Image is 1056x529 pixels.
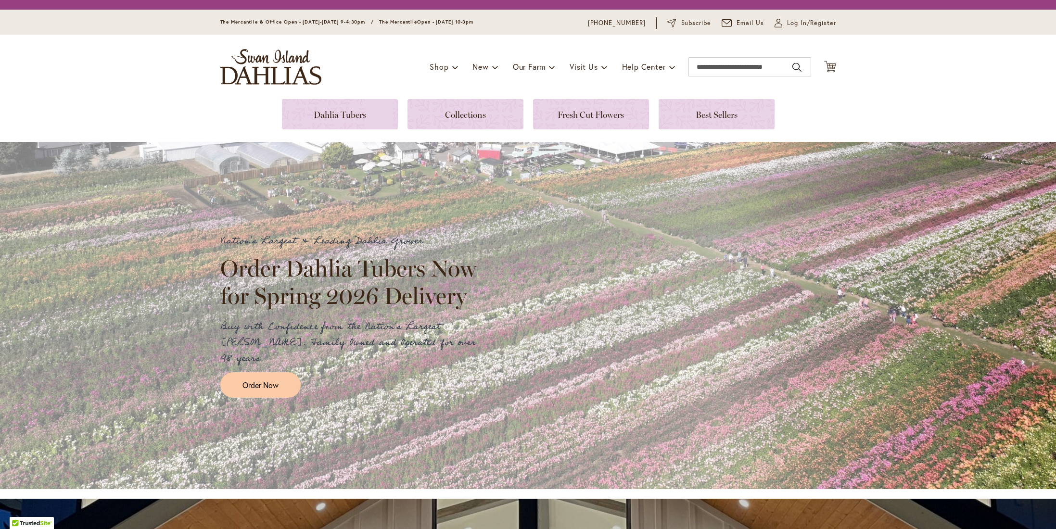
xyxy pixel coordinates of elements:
[220,255,485,309] h2: Order Dahlia Tubers Now for Spring 2026 Delivery
[220,319,485,366] p: Buy with Confidence from the Nation's Largest [PERSON_NAME]. Family Owned and Operated for over 9...
[588,18,646,28] a: [PHONE_NUMBER]
[220,233,485,249] p: Nation's Largest & Leading Dahlia Grower
[220,19,418,25] span: The Mercantile & Office Open - [DATE]-[DATE] 9-4:30pm / The Mercantile
[220,372,301,398] a: Order Now
[513,62,546,72] span: Our Farm
[472,62,488,72] span: New
[220,49,321,85] a: store logo
[681,18,712,28] span: Subscribe
[737,18,764,28] span: Email Us
[417,19,473,25] span: Open - [DATE] 10-3pm
[787,18,836,28] span: Log In/Register
[242,379,279,390] span: Order Now
[667,18,711,28] a: Subscribe
[722,18,764,28] a: Email Us
[775,18,836,28] a: Log In/Register
[622,62,666,72] span: Help Center
[570,62,598,72] span: Visit Us
[430,62,448,72] span: Shop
